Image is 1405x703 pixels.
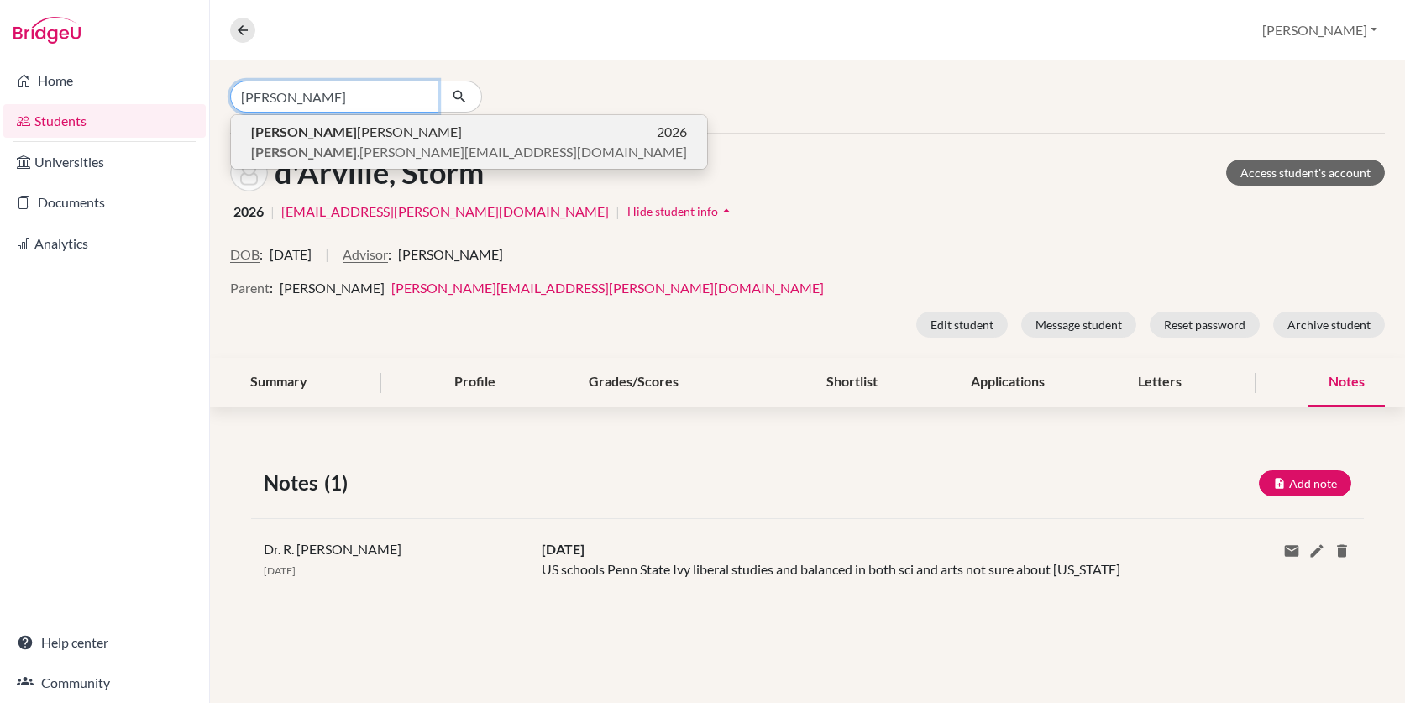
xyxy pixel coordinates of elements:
button: [PERSON_NAME][PERSON_NAME]2026[PERSON_NAME].[PERSON_NAME][EMAIL_ADDRESS][DOMAIN_NAME] [231,115,707,169]
button: Advisor [343,244,388,265]
button: Hide student infoarrow_drop_up [626,198,736,224]
a: [EMAIL_ADDRESS][PERSON_NAME][DOMAIN_NAME] [281,202,609,222]
span: 2026 [657,122,687,142]
h1: d'Arville, Storm [275,155,484,191]
button: DOB [230,244,260,265]
div: Shortlist [806,358,898,407]
button: Edit student [916,312,1008,338]
span: Dr. R. [PERSON_NAME] [264,541,401,557]
b: [PERSON_NAME] [251,144,357,160]
button: Add note [1259,470,1351,496]
a: Help center [3,626,206,659]
input: Find student by name... [230,81,438,113]
div: Applications [951,358,1065,407]
div: Profile [434,358,516,407]
span: | [270,202,275,222]
span: [DATE] [542,541,585,557]
button: [PERSON_NAME] [1255,14,1385,46]
a: Students [3,104,206,138]
div: Letters [1118,358,1202,407]
span: : [260,244,263,265]
div: Grades/Scores [569,358,699,407]
span: [DATE] [270,244,312,265]
span: .[PERSON_NAME][EMAIL_ADDRESS][DOMAIN_NAME] [251,142,687,162]
span: 2026 [233,202,264,222]
a: Community [3,666,206,700]
span: | [616,202,620,222]
a: Documents [3,186,206,219]
span: [DATE] [264,564,296,577]
span: [PERSON_NAME] [280,280,385,296]
a: [PERSON_NAME][EMAIL_ADDRESS][PERSON_NAME][DOMAIN_NAME] [391,280,824,296]
span: (1) [324,468,354,498]
div: US schools Penn State Ivy liberal studies and balanced in both sci and arts not sure about [US_ST... [529,539,1178,580]
span: Hide student info [627,204,718,218]
span: : [388,244,391,265]
span: [PERSON_NAME] [251,122,462,142]
i: arrow_drop_up [718,202,735,219]
button: Message student [1021,312,1136,338]
button: Reset password [1150,312,1260,338]
button: Archive student [1273,312,1385,338]
a: Home [3,64,206,97]
div: Summary [230,358,328,407]
div: Notes [1308,358,1385,407]
img: Bridge-U [13,17,81,44]
a: Access student's account [1226,160,1385,186]
span: | [325,244,329,278]
span: : [270,278,273,298]
a: Analytics [3,227,206,260]
span: Notes [264,468,324,498]
button: Parent [230,278,270,298]
b: [PERSON_NAME] [251,123,357,139]
span: [PERSON_NAME] [398,244,503,265]
a: Universities [3,145,206,179]
img: Storm d'Arville's avatar [230,154,268,191]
